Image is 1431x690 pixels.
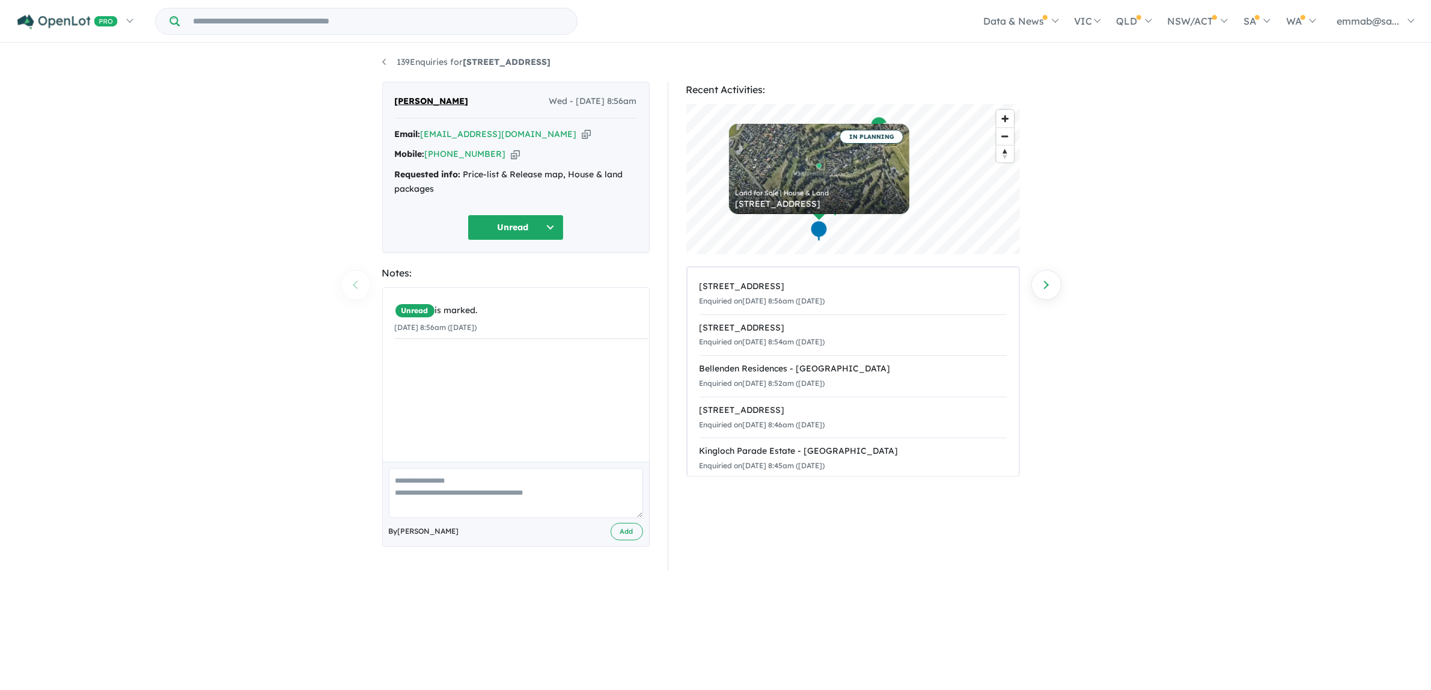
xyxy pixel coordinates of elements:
button: Zoom out [996,127,1014,145]
a: [STREET_ADDRESS]Enquiried on[DATE] 8:56am ([DATE]) [700,273,1007,315]
button: Add [611,523,643,540]
small: Enquiried on [DATE] 8:46am ([DATE]) [700,420,825,429]
div: [STREET_ADDRESS] [700,279,1007,294]
a: [STREET_ADDRESS]Enquiried on[DATE] 8:46am ([DATE]) [700,397,1007,439]
div: is marked. [395,304,648,318]
div: [STREET_ADDRESS] [735,200,903,208]
small: Enquiried on [DATE] 8:45am ([DATE]) [700,461,825,470]
small: [DATE] 8:56am ([DATE]) [395,323,477,332]
strong: [STREET_ADDRESS] [463,56,551,67]
a: [EMAIL_ADDRESS][DOMAIN_NAME] [421,129,577,139]
small: Enquiried on [DATE] 8:56am ([DATE]) [700,296,825,305]
span: Wed - [DATE] 8:56am [549,94,637,109]
div: [STREET_ADDRESS] [700,321,1007,335]
input: Try estate name, suburb, builder or developer [182,8,575,34]
span: emmab@sa... [1337,15,1399,27]
span: Zoom out [996,128,1014,145]
button: Reset bearing to north [996,145,1014,162]
span: IN PLANNING [840,130,903,144]
strong: Requested info: [395,169,461,180]
strong: Mobile: [395,148,425,159]
strong: Email: [395,129,421,139]
button: Copy [582,128,591,141]
span: Unread [395,304,435,318]
img: Openlot PRO Logo White [17,14,118,29]
button: Copy [511,148,520,160]
div: Recent Activities: [686,82,1020,98]
div: Kingloch Parade Estate - [GEOGRAPHIC_DATA] [700,444,1007,459]
button: Unread [468,215,564,240]
small: Enquiried on [DATE] 8:52am ([DATE]) [700,379,825,388]
div: Map marker [810,220,828,242]
a: [PHONE_NUMBER] [425,148,506,159]
div: Land for Sale | House & Land [735,190,903,197]
span: By [PERSON_NAME] [389,525,459,537]
a: IN PLANNING Land for Sale | House & Land [STREET_ADDRESS] [729,124,909,214]
canvas: Map [686,104,1020,254]
div: Notes: [382,265,650,281]
a: Kingloch Parade Estate - [GEOGRAPHIC_DATA]Enquiried on[DATE] 8:45am ([DATE]) [700,438,1007,480]
div: Bellenden Residences - [GEOGRAPHIC_DATA] [700,362,1007,376]
div: Price-list & Release map, House & land packages [395,168,637,197]
div: Map marker [877,123,896,145]
nav: breadcrumb [382,55,1049,70]
button: Zoom in [996,110,1014,127]
a: [STREET_ADDRESS]Enquiried on[DATE] 8:54am ([DATE]) [700,314,1007,356]
a: Bellenden Residences - [GEOGRAPHIC_DATA]Enquiried on[DATE] 8:52am ([DATE]) [700,355,1007,397]
a: 139Enquiries for[STREET_ADDRESS] [382,56,551,67]
small: Enquiried on [DATE] 8:54am ([DATE]) [700,337,825,346]
span: [PERSON_NAME] [395,94,469,109]
div: Map marker [870,116,888,138]
div: [STREET_ADDRESS] [700,403,1007,418]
